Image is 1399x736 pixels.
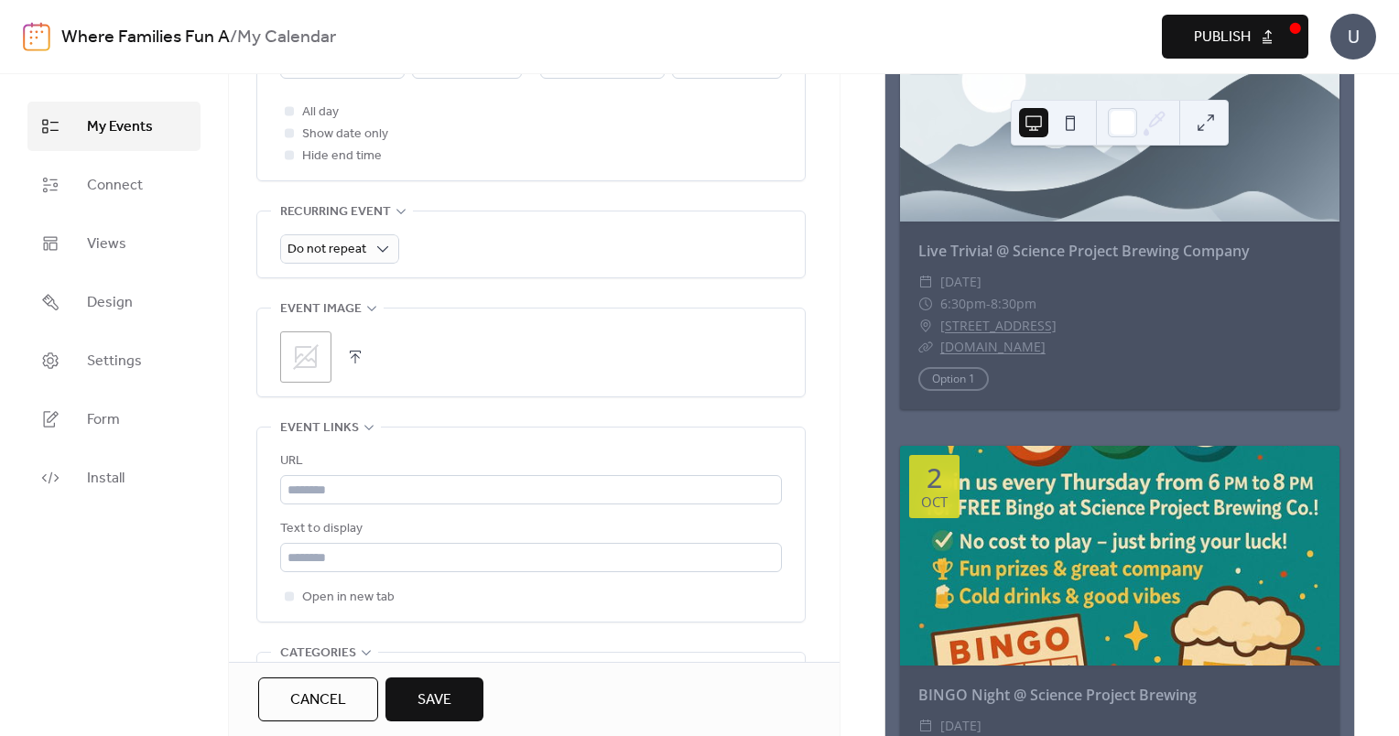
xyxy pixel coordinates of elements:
div: Oct [921,495,948,509]
a: Install [27,453,201,503]
a: Design [27,277,201,327]
span: All day [302,102,339,124]
span: Connect [87,175,143,197]
button: Cancel [258,677,378,721]
button: Publish [1162,15,1308,59]
button: Save [385,677,483,721]
span: Recurring event [280,201,391,223]
span: [DATE] [940,271,981,293]
span: 6:30pm [940,293,986,315]
span: Hide end time [302,146,382,168]
span: Show date only [302,124,388,146]
div: ​ [918,336,933,358]
a: Where Families Fun A [61,20,230,55]
div: URL [280,450,778,472]
span: Views [87,233,126,255]
a: Live Trivia! @ Science Project Brewing Company [918,241,1250,261]
span: My Events [87,116,153,138]
span: Form [87,409,120,431]
span: Settings [87,351,142,373]
div: 2 [927,464,942,492]
img: logo [23,22,50,51]
span: Publish [1194,27,1251,49]
span: Cancel [290,689,346,711]
span: Open in new tab [302,587,395,609]
a: Views [27,219,201,268]
a: Form [27,395,201,444]
a: [STREET_ADDRESS] [940,315,1057,337]
a: Connect [27,160,201,210]
div: ​ [918,271,933,293]
a: BINGO Night @ Science Project Brewing [918,685,1197,705]
div: ​ [918,293,933,315]
span: Design [87,292,133,314]
span: - [986,293,991,315]
span: Do not repeat [287,237,366,262]
span: Install [87,468,125,490]
div: ​ [918,315,933,337]
b: My Calendar [237,20,336,55]
span: Event links [280,417,359,439]
div: U [1330,14,1376,60]
b: / [230,20,237,55]
span: Save [418,689,451,711]
div: Text to display [280,518,778,540]
a: Settings [27,336,201,385]
span: 8:30pm [991,293,1036,315]
div: ; [280,331,331,383]
a: [DOMAIN_NAME] [940,338,1046,355]
span: Event image [280,298,362,320]
span: Categories [280,643,356,665]
a: My Events [27,102,201,151]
